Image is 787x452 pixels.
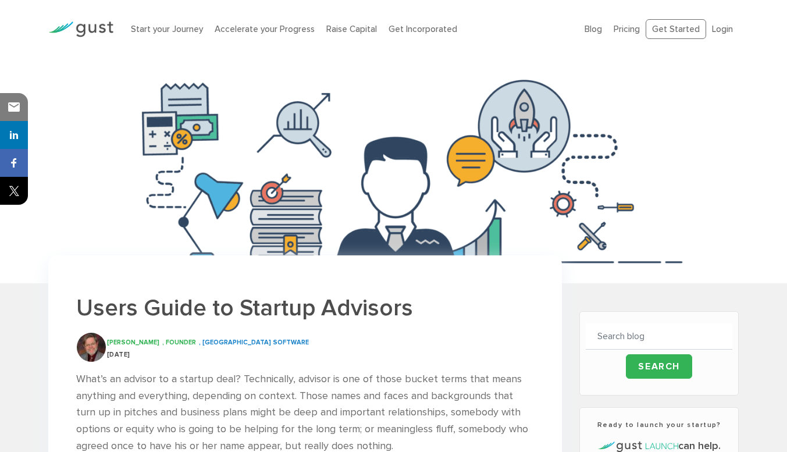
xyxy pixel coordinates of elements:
[646,19,706,40] a: Get Started
[586,323,732,350] input: Search blog
[585,24,602,34] a: Blog
[48,22,113,37] img: Gust Logo
[131,24,203,34] a: Start your Journey
[586,419,732,430] h3: Ready to launch your startup?
[626,354,692,379] input: Search
[614,24,640,34] a: Pricing
[389,24,457,34] a: Get Incorporated
[77,333,106,362] img: Tim Berry
[326,24,377,34] a: Raise Capital
[107,339,159,346] span: [PERSON_NAME]
[199,339,309,346] span: , [GEOGRAPHIC_DATA] Software
[162,339,196,346] span: , Founder
[712,24,733,34] a: Login
[107,351,130,358] span: [DATE]
[76,293,534,323] h1: Users Guide to Startup Advisors
[215,24,315,34] a: Accelerate your Progress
